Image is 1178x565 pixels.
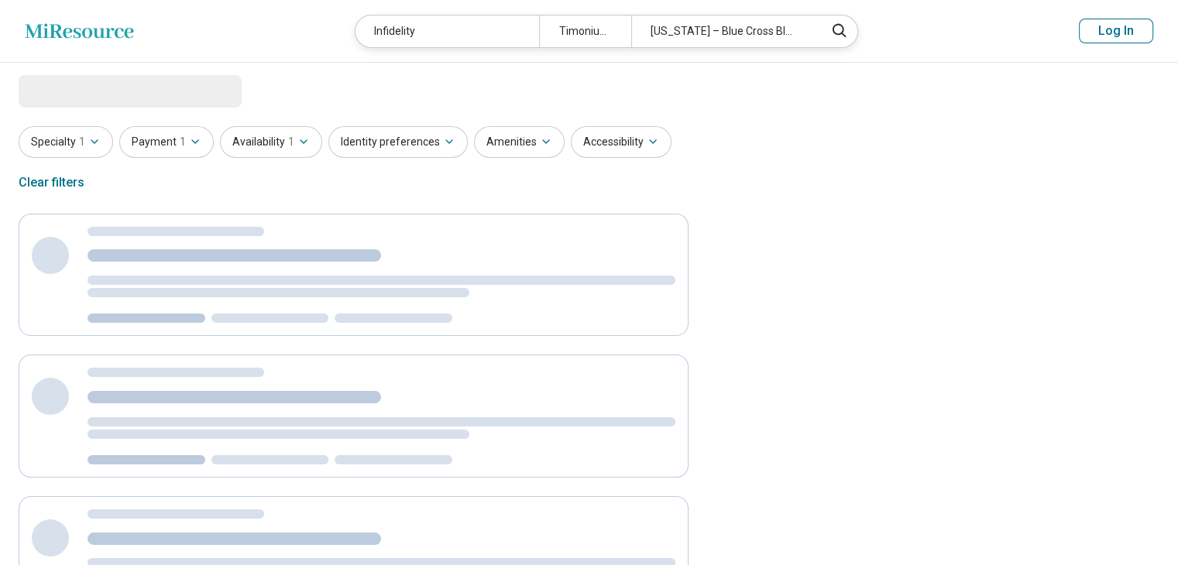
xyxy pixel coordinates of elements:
[355,15,539,47] div: Infidelity
[631,15,815,47] div: [US_STATE] – Blue Cross Blue Shield
[79,134,85,150] span: 1
[19,75,149,106] span: Loading...
[328,126,468,158] button: Identity preferences
[1079,19,1153,43] button: Log In
[220,126,322,158] button: Availability1
[474,126,565,158] button: Amenities
[288,134,294,150] span: 1
[19,126,113,158] button: Specialty1
[180,134,186,150] span: 1
[119,126,214,158] button: Payment1
[539,15,631,47] div: Timonium, MD
[571,126,671,158] button: Accessibility
[19,164,84,201] div: Clear filters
